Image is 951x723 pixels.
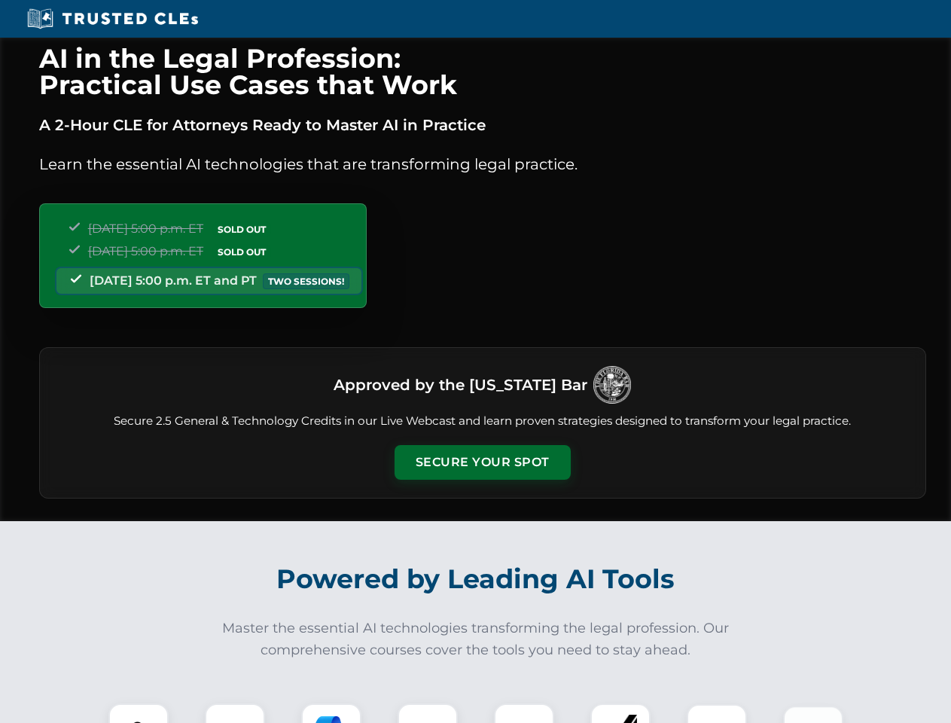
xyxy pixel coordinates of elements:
h1: AI in the Legal Profession: Practical Use Cases that Work [39,45,926,98]
span: [DATE] 5:00 p.m. ET [88,244,203,258]
h3: Approved by the [US_STATE] Bar [334,371,587,398]
p: Master the essential AI technologies transforming the legal profession. Our comprehensive courses... [212,618,739,661]
img: Trusted CLEs [23,8,203,30]
p: A 2-Hour CLE for Attorneys Ready to Master AI in Practice [39,113,926,137]
button: Secure Your Spot [395,445,571,480]
p: Secure 2.5 General & Technology Credits in our Live Webcast and learn proven strategies designed ... [58,413,907,430]
span: SOLD OUT [212,244,271,260]
h2: Powered by Leading AI Tools [59,553,893,606]
img: Logo [593,366,631,404]
p: Learn the essential AI technologies that are transforming legal practice. [39,152,926,176]
span: [DATE] 5:00 p.m. ET [88,221,203,236]
span: SOLD OUT [212,221,271,237]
